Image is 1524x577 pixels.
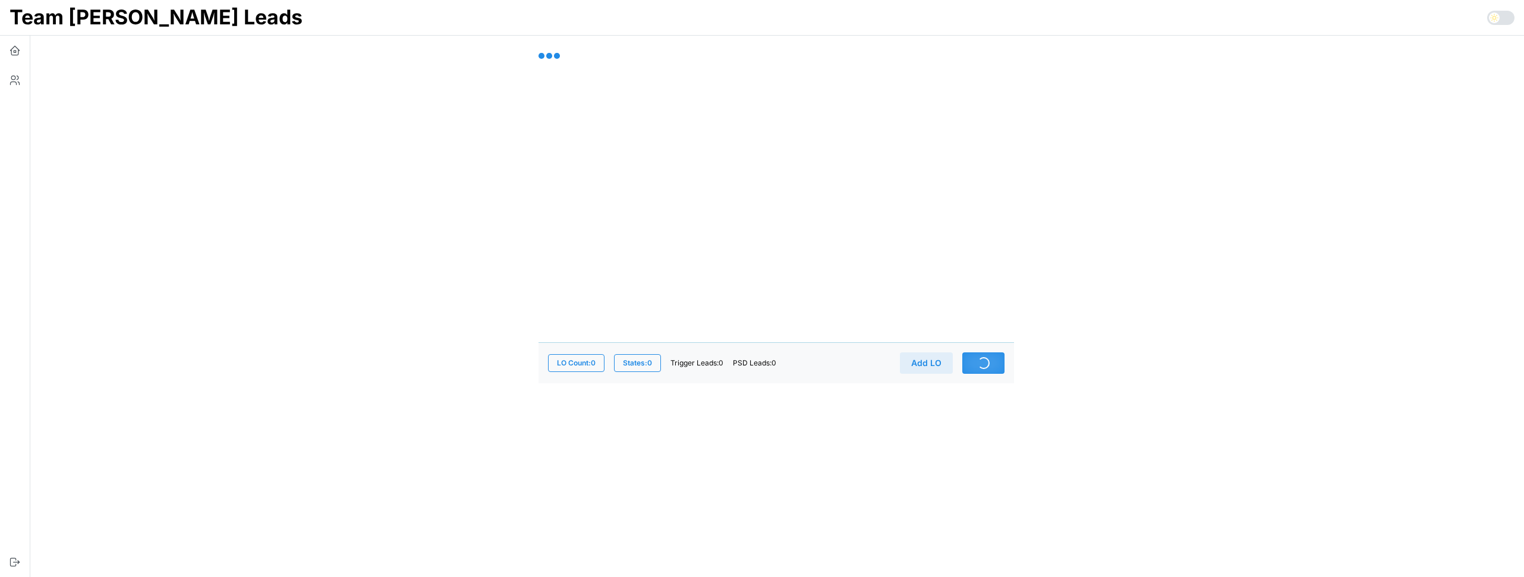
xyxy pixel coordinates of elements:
span: States: 0 [623,355,652,371]
button: Add LO [900,352,953,374]
button: States:0 [614,354,661,372]
h1: Team [PERSON_NAME] Leads [10,4,303,30]
p: Trigger Leads: 0 [670,358,723,368]
p: PSD Leads: 0 [733,358,776,368]
button: LO Count:0 [548,354,604,372]
span: LO Count: 0 [557,355,596,371]
span: Add LO [911,353,942,373]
